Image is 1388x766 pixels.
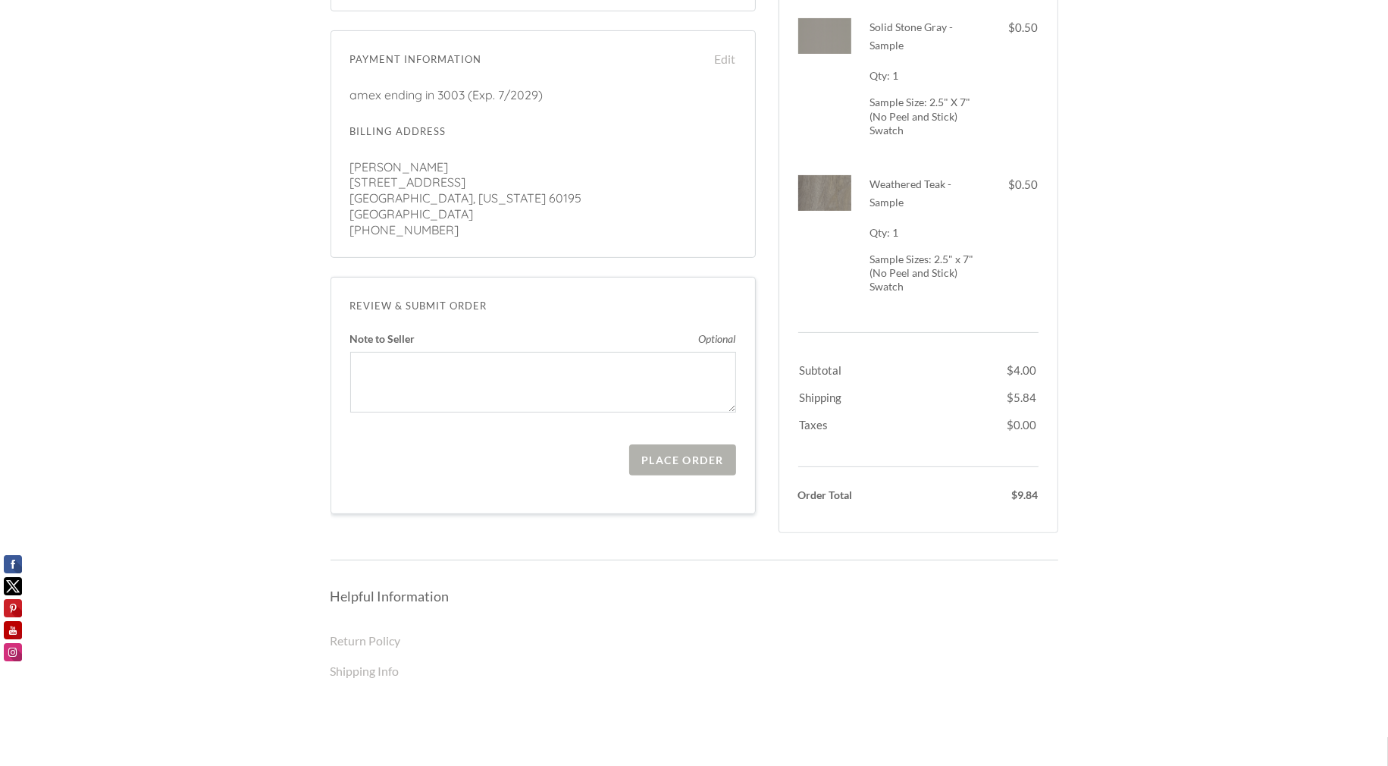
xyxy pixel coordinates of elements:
p: [PHONE_NUMBER] [350,222,736,238]
div: Qty: 1 [870,67,985,85]
h4: Helpful Information [331,587,1058,605]
span: Weathered Teak - Sample [870,177,952,209]
span: Solid Stone Gray - Sample [870,20,954,52]
div: Sample Size: 2.5" X 7" (No Peel and Stick) Swatch [870,96,985,137]
td: $0.00 [1007,408,1037,446]
div: $0.50 [985,175,1039,193]
p: [GEOGRAPHIC_DATA], [US_STATE] 60195 [350,190,736,206]
td: $4.00 [1007,353,1037,379]
div: $0.50 [985,18,1039,36]
button: Place Order [629,444,735,476]
td: $5.84 [1007,381,1037,407]
div: Qty: 1 [870,224,985,242]
div: Sample Sizes: 2.5" x 7" (No Peel and Stick) Swatch [870,253,985,294]
a: Edit [698,50,736,68]
td: Shipping [800,381,1006,407]
p: [GEOGRAPHIC_DATA] [350,206,736,222]
span: Payment Information [350,50,698,68]
div: Place Order [641,454,723,466]
span: Review & Submit Order [350,297,736,315]
span: amex ending in 3003 (Exp. 7/2029) [350,87,736,103]
span: Note to Seller [350,334,736,344]
td: Subtotal [800,353,1006,379]
div: $9.84 [924,486,1039,504]
span: Optional [699,334,736,344]
textarea: Note to SellerOptional [350,352,736,413]
td: Taxes [800,408,1006,446]
span: Billing Address [350,122,736,140]
a: Return Policy [331,633,401,648]
p: [PERSON_NAME] [350,159,736,175]
p: [STREET_ADDRESS] [350,174,736,190]
a: Shipping Info [331,664,399,678]
div: Order Total [798,486,913,504]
